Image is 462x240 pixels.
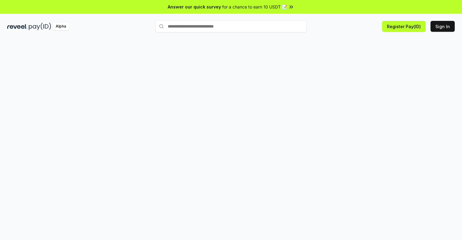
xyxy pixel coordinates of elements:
[7,23,28,30] img: reveel_dark
[29,23,51,30] img: pay_id
[382,21,426,32] button: Register Pay(ID)
[52,23,69,30] div: Alpha
[222,4,287,10] span: for a chance to earn 10 USDT 📝
[168,4,221,10] span: Answer our quick survey
[431,21,455,32] button: Sign In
